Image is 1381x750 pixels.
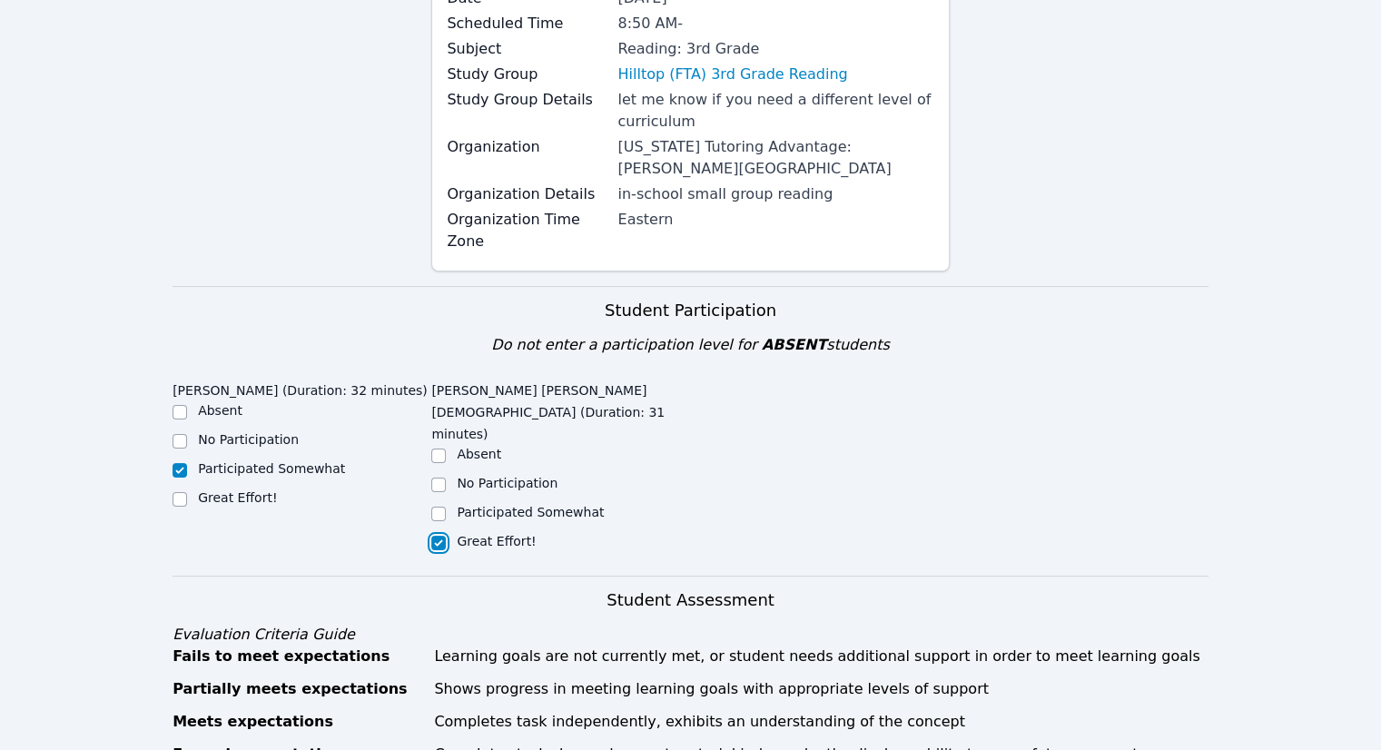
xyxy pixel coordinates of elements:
div: Eastern [617,209,933,231]
label: Scheduled Time [447,13,607,35]
h3: Student Assessment [173,587,1208,613]
label: Organization [447,136,607,158]
div: Reading: 3rd Grade [617,38,933,60]
label: Participated Somewhat [457,505,604,519]
div: Fails to meet expectations [173,646,423,667]
label: Study Group Details [447,89,607,111]
legend: [PERSON_NAME] (Duration: 32 minutes) [173,374,428,401]
div: in-school small group reading [617,183,933,205]
div: Completes task independently, exhibits an understanding of the concept [434,711,1208,733]
div: Shows progress in meeting learning goals with appropriate levels of support [434,678,1208,700]
label: No Participation [198,432,299,447]
label: Great Effort! [457,534,536,548]
label: Absent [198,403,242,418]
label: Participated Somewhat [198,461,345,476]
div: Partially meets expectations [173,678,423,700]
label: Absent [457,447,501,461]
a: Hilltop (FTA) 3rd Grade Reading [617,64,847,85]
label: Organization Details [447,183,607,205]
legend: [PERSON_NAME] [PERSON_NAME][DEMOGRAPHIC_DATA] (Duration: 31 minutes) [431,374,690,445]
div: Learning goals are not currently met, or student needs additional support in order to meet learni... [434,646,1208,667]
div: let me know if you need a different level of curriculum [617,89,933,133]
label: Subject [447,38,607,60]
div: Do not enter a participation level for students [173,334,1208,356]
div: [US_STATE] Tutoring Advantage: [PERSON_NAME][GEOGRAPHIC_DATA] [617,136,933,180]
label: Study Group [447,64,607,85]
label: Great Effort! [198,490,277,505]
label: Organization Time Zone [447,209,607,252]
span: ABSENT [762,336,826,353]
div: Meets expectations [173,711,423,733]
h3: Student Participation [173,298,1208,323]
div: 8:50 AM - [617,13,933,35]
label: No Participation [457,476,557,490]
div: Evaluation Criteria Guide [173,624,1208,646]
